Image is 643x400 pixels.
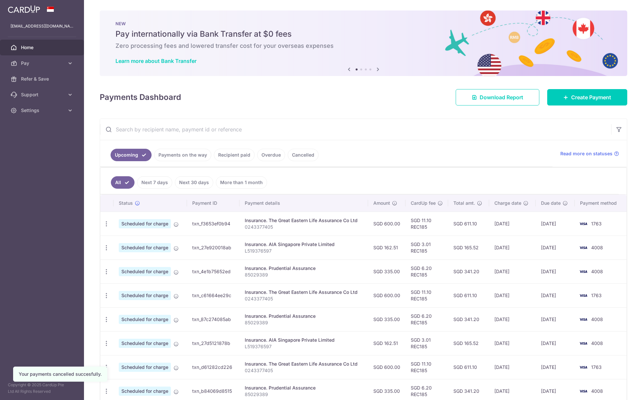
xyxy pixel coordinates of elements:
h4: Payments Dashboard [100,91,181,103]
td: [DATE] [536,331,575,355]
p: 0243377405 [245,295,363,302]
span: CardUp fee [411,200,436,206]
td: SGD 341.20 [448,259,489,283]
span: 4008 [591,340,603,346]
th: Payment method [575,195,627,212]
img: CardUp [8,5,40,13]
a: Payments on the way [154,149,211,161]
span: Support [21,91,64,98]
td: [DATE] [536,307,575,331]
td: SGD 11.10 REC185 [405,355,448,379]
td: txn_27d5121878b [187,331,239,355]
div: Your payments cancelled succesfully. [19,371,102,377]
td: SGD 162.51 [368,331,405,355]
td: SGD 335.00 [368,307,405,331]
span: Scheduled for charge [119,291,171,300]
p: NEW [115,21,612,26]
span: Scheduled for charge [119,387,171,396]
div: Insurance. Prudential Assurance [245,385,363,391]
td: SGD 611.10 [448,212,489,236]
td: [DATE] [536,212,575,236]
div: Insurance. The Great Eastern Life Assurance Co Ltd [245,217,363,224]
span: Scheduled for charge [119,243,171,252]
a: Next 7 days [137,176,172,189]
span: 1763 [591,293,602,298]
td: SGD 11.10 REC185 [405,283,448,307]
input: Search by recipient name, payment id or reference [100,119,611,140]
p: [EMAIL_ADDRESS][DOMAIN_NAME] [10,23,73,29]
a: Next 30 days [175,176,213,189]
img: Bank Card [577,315,590,323]
h6: Zero processing fees and lowered transfer cost for your overseas expenses [115,42,612,50]
td: SGD 6.20 REC185 [405,307,448,331]
div: Insurance. Prudential Assurance [245,313,363,319]
p: 85029389 [245,272,363,278]
p: 85029389 [245,319,363,326]
img: Bank Card [577,268,590,276]
td: [DATE] [536,259,575,283]
img: Bank Card [577,244,590,252]
img: Bank transfer banner [100,10,627,76]
span: Amount [373,200,390,206]
a: Upcoming [111,149,152,161]
td: txn_d61282cd226 [187,355,239,379]
td: SGD 600.00 [368,283,405,307]
td: SGD 6.20 REC185 [405,259,448,283]
td: SGD 600.00 [368,355,405,379]
a: More than 1 month [216,176,267,189]
td: [DATE] [489,283,536,307]
a: Learn more about Bank Transfer [115,58,197,64]
td: SGD 335.00 [368,259,405,283]
a: Recipient paid [214,149,255,161]
div: Insurance. AIA Singapore Private Limited [245,241,363,248]
p: 0243377405 [245,224,363,230]
td: txn_87c274085ab [187,307,239,331]
span: Due date [541,200,561,206]
td: [DATE] [489,259,536,283]
a: Download Report [456,89,539,105]
span: Status [119,200,133,206]
td: txn_27e920018ab [187,236,239,259]
span: Scheduled for charge [119,219,171,228]
span: Refer & Save [21,76,64,82]
span: Total amt. [453,200,475,206]
a: Read more on statuses [560,150,619,157]
td: SGD 162.51 [368,236,405,259]
p: 85029389 [245,391,363,398]
div: Insurance. Prudential Assurance [245,265,363,272]
td: SGD 341.20 [448,307,489,331]
th: Payment ID [187,195,239,212]
div: Insurance. AIA Singapore Private Limited [245,337,363,343]
img: Bank Card [577,387,590,395]
td: [DATE] [489,236,536,259]
td: [DATE] [536,283,575,307]
span: Home [21,44,64,51]
span: Pay [21,60,64,67]
img: Bank Card [577,292,590,299]
a: Overdue [257,149,285,161]
th: Payment details [239,195,368,212]
span: Charge date [494,200,521,206]
td: SGD 165.52 [448,331,489,355]
span: 1763 [591,364,602,370]
span: 4008 [591,388,603,394]
td: [DATE] [536,236,575,259]
td: txn_f3653ef0b94 [187,212,239,236]
span: Settings [21,107,64,114]
div: Insurance. The Great Eastern Life Assurance Co Ltd [245,361,363,367]
span: Scheduled for charge [119,363,171,372]
td: txn_4e1b75652ed [187,259,239,283]
td: [DATE] [489,307,536,331]
td: SGD 600.00 [368,212,405,236]
img: Bank Card [577,220,590,228]
span: Scheduled for charge [119,339,171,348]
td: SGD 611.10 [448,283,489,307]
span: 4008 [591,269,603,274]
div: Insurance. The Great Eastern Life Assurance Co Ltd [245,289,363,295]
td: SGD 165.52 [448,236,489,259]
td: SGD 3.01 REC185 [405,236,448,259]
span: 4008 [591,316,603,322]
td: [DATE] [489,331,536,355]
td: txn_c61664ee29c [187,283,239,307]
td: [DATE] [489,212,536,236]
